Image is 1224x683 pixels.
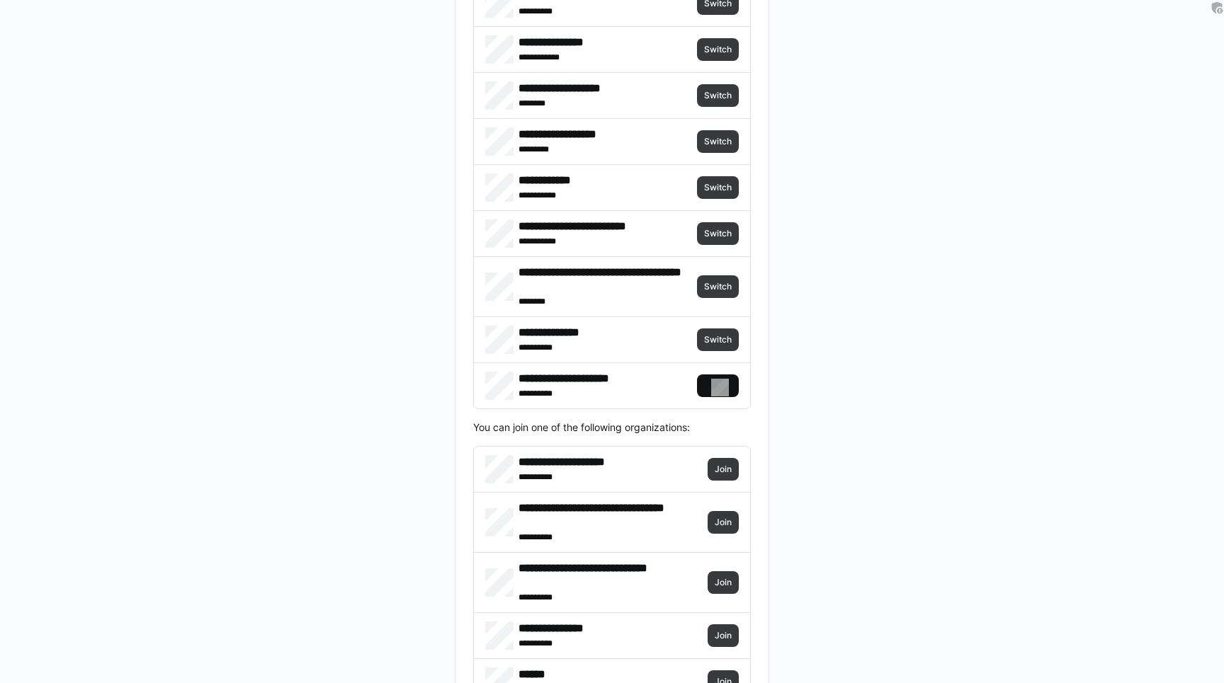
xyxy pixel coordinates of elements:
button: Switch [697,328,739,351]
button: Switch [697,222,739,245]
button: Switch [697,130,739,153]
button: Switch [697,38,739,61]
button: Join [708,571,739,594]
span: Join [713,517,733,528]
span: Switch [703,228,733,239]
span: Switch [703,182,733,193]
span: Switch [703,90,733,101]
span: Switch [703,44,733,55]
span: Join [713,577,733,588]
span: Join [713,630,733,641]
button: Switch [697,275,739,298]
button: Join [708,458,739,481]
span: Switch [703,136,733,147]
span: Join [713,464,733,475]
button: Switch [697,176,739,199]
span: Switch [703,281,733,292]
button: Join [708,511,739,534]
button: Join [708,624,739,647]
button: Switch [697,84,739,107]
p: You can join one of the following organizations: [473,420,751,435]
span: Switch [703,334,733,345]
